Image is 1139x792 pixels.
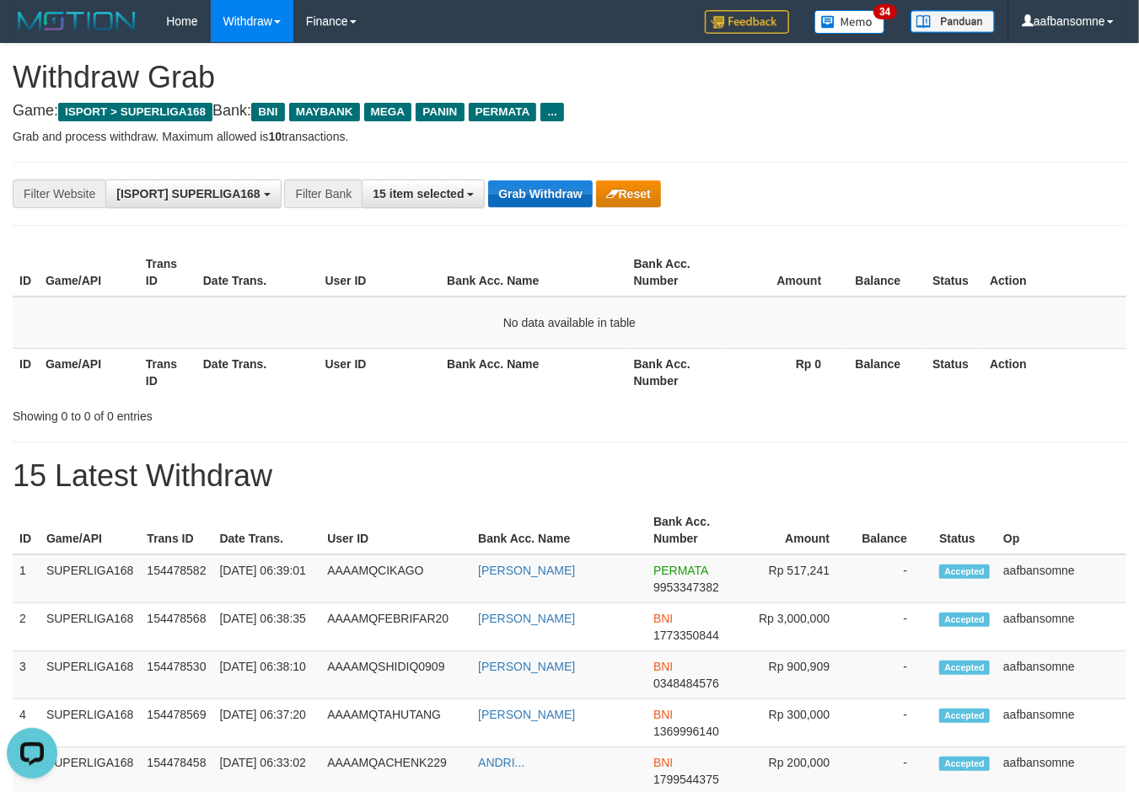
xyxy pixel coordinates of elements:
td: AAAAMQTAHUTANG [320,699,471,747]
button: 15 item selected [362,179,485,208]
td: SUPERLIGA168 [40,699,141,747]
th: Amount [744,506,855,554]
button: Reset [596,180,661,207]
th: Date Trans. [212,506,320,554]
span: Accepted [939,757,990,771]
img: panduan.png [911,10,995,33]
td: 1 [13,554,40,603]
span: Accepted [939,709,990,723]
th: Game/API [39,249,139,297]
th: Game/API [39,348,139,396]
span: Accepted [939,661,990,675]
h1: 15 Latest Withdraw [13,459,1126,493]
span: 34 [873,4,896,19]
div: Filter Website [13,179,105,208]
td: 2 [13,603,40,651]
th: Status [926,249,983,297]
td: - [855,651,932,699]
td: 4 [13,699,40,747]
td: Rp 3,000,000 [744,603,855,651]
span: Copy 1799544375 to clipboard [653,773,719,786]
th: Balance [855,506,932,554]
span: PERMATA [469,103,537,121]
span: ... [540,103,563,121]
th: User ID [319,348,441,396]
a: [PERSON_NAME] [478,660,575,673]
td: SUPERLIGA168 [40,651,141,699]
div: Filter Bank [284,179,362,208]
td: [DATE] 06:38:10 [212,651,320,699]
td: aafbansomne [997,651,1126,699]
span: BNI [251,103,284,121]
span: Copy 0348484576 to clipboard [653,677,719,690]
th: Game/API [40,506,141,554]
span: ISPORT > SUPERLIGA168 [58,103,212,121]
th: User ID [320,506,471,554]
th: Bank Acc. Number [647,506,744,554]
th: ID [13,249,39,297]
th: Date Trans. [196,348,319,396]
button: Grab Withdraw [488,180,592,207]
span: BNI [653,708,673,721]
td: 3 [13,651,40,699]
td: SUPERLIGA168 [40,603,141,651]
th: Status [932,506,997,554]
h1: Withdraw Grab [13,61,1126,94]
td: 154478582 [140,554,212,603]
span: Copy 9953347382 to clipboard [653,581,719,594]
a: [PERSON_NAME] [478,708,575,721]
th: Trans ID [139,249,196,297]
th: Bank Acc. Number [627,249,728,297]
span: [ISPORT] SUPERLIGA168 [116,187,260,201]
th: Rp 0 [728,348,847,396]
span: BNI [653,612,673,625]
img: Feedback.jpg [705,10,789,34]
td: aafbansomne [997,554,1126,603]
td: - [855,603,932,651]
th: Date Trans. [196,249,319,297]
p: Grab and process withdraw. Maximum allowed is transactions. [13,128,1126,145]
th: Action [983,249,1126,297]
th: ID [13,506,40,554]
th: Bank Acc. Name [440,348,626,396]
th: Op [997,506,1126,554]
span: Copy 1369996140 to clipboard [653,725,719,738]
td: Rp 900,909 [744,651,855,699]
th: User ID [319,249,441,297]
a: ANDRI... [478,756,524,769]
a: [PERSON_NAME] [478,564,575,577]
td: aafbansomne [997,603,1126,651]
td: No data available in table [13,297,1126,349]
td: Rp 300,000 [744,699,855,747]
td: 154478569 [140,699,212,747]
span: Accepted [939,565,990,579]
button: [ISPORT] SUPERLIGA168 [105,179,281,208]
th: Trans ID [139,348,196,396]
td: - [855,554,932,603]
td: 154478530 [140,651,212,699]
th: Amount [728,249,847,297]
th: Action [983,348,1126,396]
th: ID [13,348,39,396]
img: MOTION_logo.png [13,8,141,34]
span: Accepted [939,613,990,627]
h4: Game: Bank: [13,103,1126,120]
span: MEGA [364,103,412,121]
td: AAAAMQFEBRIFAR20 [320,603,471,651]
span: MAYBANK [289,103,360,121]
span: PERMATA [653,564,708,577]
a: [PERSON_NAME] [478,612,575,625]
td: aafbansomne [997,699,1126,747]
th: Bank Acc. Number [627,348,728,396]
th: Bank Acc. Name [440,249,626,297]
td: [DATE] 06:38:35 [212,603,320,651]
span: BNI [653,756,673,769]
th: Status [926,348,983,396]
span: Copy 1773350844 to clipboard [653,629,719,642]
strong: 10 [268,130,282,143]
img: Button%20Memo.svg [814,10,885,34]
th: Trans ID [140,506,212,554]
td: 154478568 [140,603,212,651]
td: AAAAMQSHIDIQ0909 [320,651,471,699]
th: Balance [846,249,926,297]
